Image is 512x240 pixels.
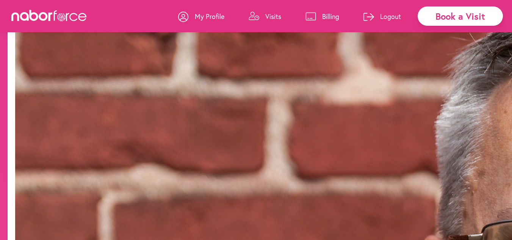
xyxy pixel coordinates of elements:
[305,5,339,28] a: Billing
[363,5,401,28] a: Logout
[322,12,339,21] p: Billing
[178,5,224,28] a: My Profile
[418,6,503,26] div: Book a Visit
[380,12,401,21] p: Logout
[195,12,224,21] p: My Profile
[249,5,281,28] a: Visits
[265,12,281,21] p: Visits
